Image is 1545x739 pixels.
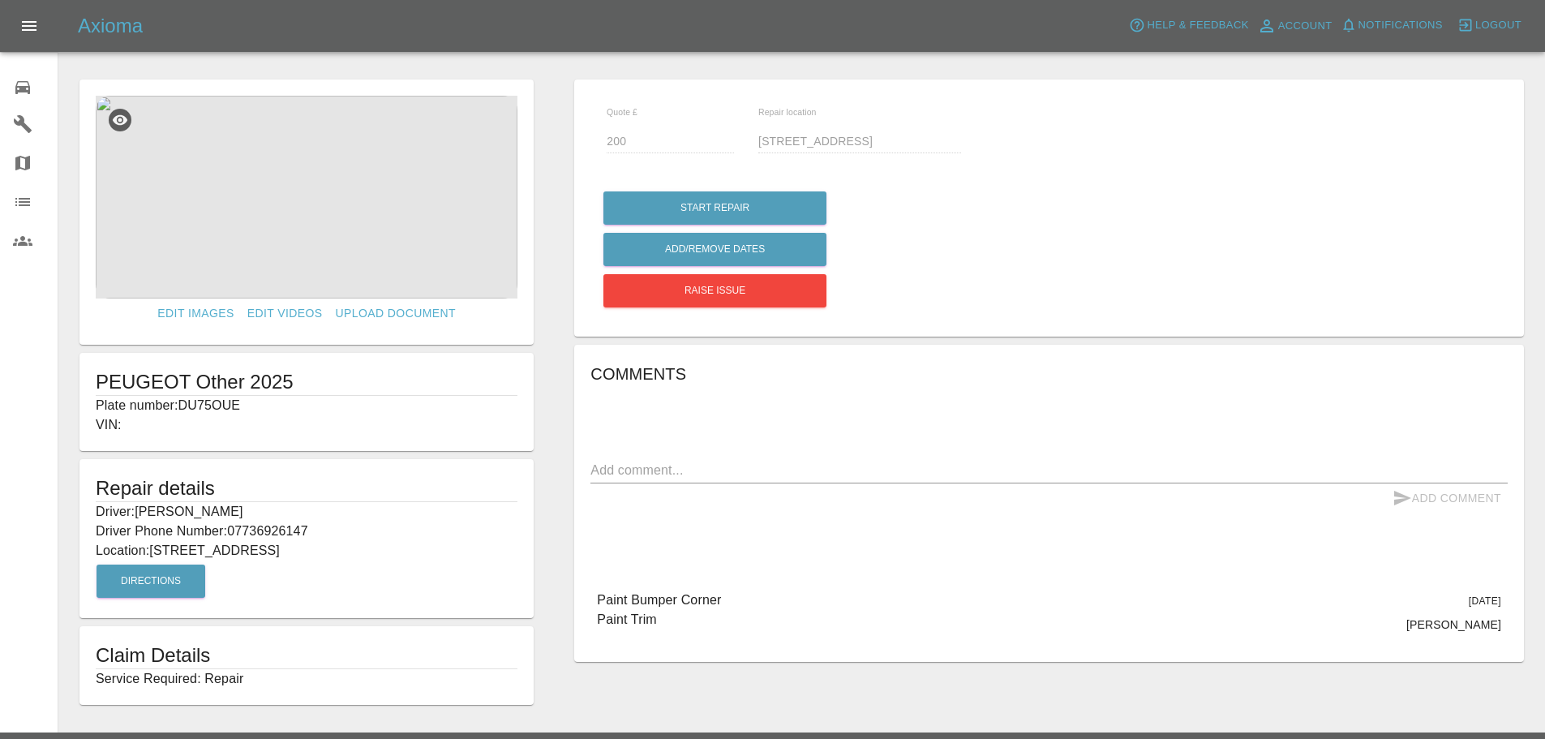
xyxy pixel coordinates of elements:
p: [PERSON_NAME] [1406,617,1501,633]
img: a67a1a2c-26db-45d4-be68-3a0d79a5297c [96,96,517,299]
p: Plate number: DU75OUE [96,396,517,415]
span: Quote £ [607,107,637,117]
span: Account [1278,17,1333,36]
h1: Claim Details [96,642,517,668]
p: Service Required: Repair [96,669,517,689]
span: Notifications [1358,16,1443,35]
a: Account [1253,13,1337,39]
span: [DATE] [1469,595,1501,607]
p: Driver: [PERSON_NAME] [96,502,517,522]
p: Location: [STREET_ADDRESS] [96,541,517,561]
h6: Comments [590,361,1508,387]
h1: PEUGEOT Other 2025 [96,369,517,395]
button: Open drawer [10,6,49,45]
button: Notifications [1337,13,1447,38]
a: Upload Document [329,299,462,329]
span: Repair location [758,107,817,117]
span: Logout [1475,16,1521,35]
h5: Repair details [96,475,517,501]
p: Paint Bumper Corner Paint Trim [597,591,725,629]
h5: Axioma [78,13,143,39]
button: Help & Feedback [1125,13,1252,38]
button: Raise issue [603,274,826,307]
button: Start Repair [603,191,826,225]
a: Edit Videos [241,299,329,329]
button: Logout [1453,13,1526,38]
a: Edit Images [151,299,240,329]
button: Directions [97,565,205,598]
span: Help & Feedback [1147,16,1248,35]
p: VIN: [96,415,517,435]
button: Add/Remove Dates [603,233,826,266]
p: Driver Phone Number: 07736926147 [96,522,517,541]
